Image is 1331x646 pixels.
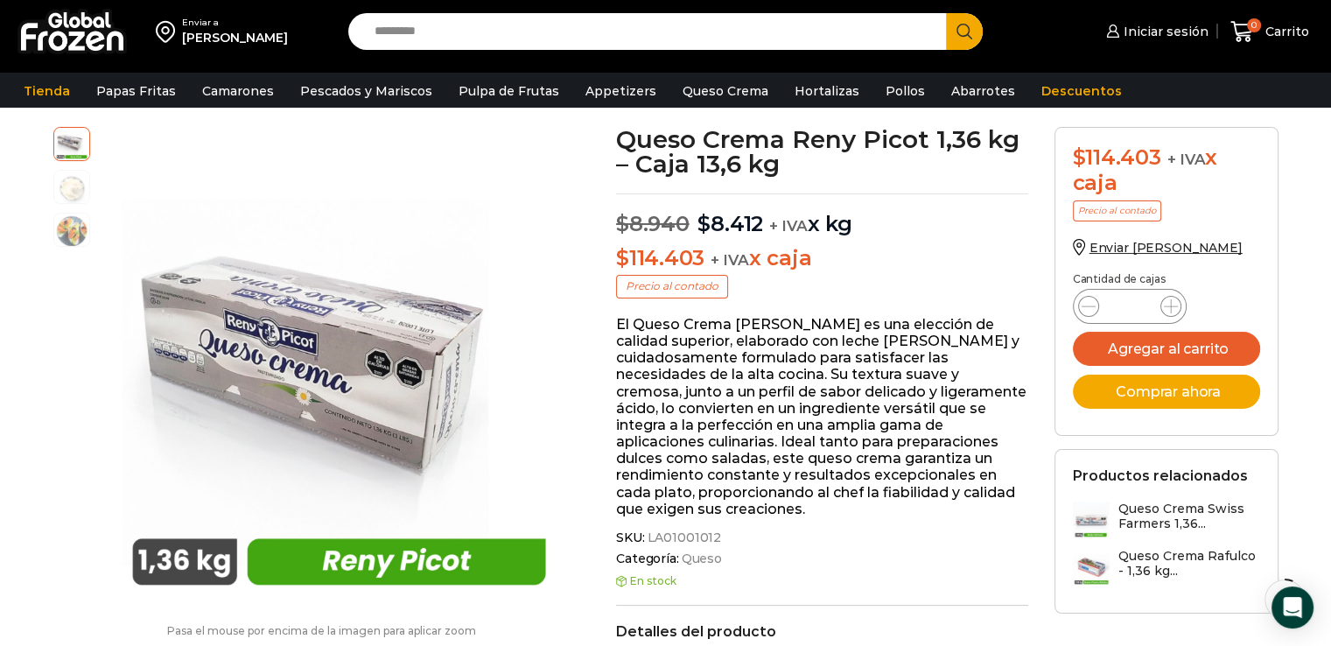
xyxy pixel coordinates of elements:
[1073,467,1248,484] h2: Productos relacionados
[616,316,1028,517] p: El Queso Crema [PERSON_NAME] es una elección de calidad superior, elaborado con leche [PERSON_NAM...
[674,74,777,108] a: Queso Crema
[1089,240,1243,256] span: Enviar [PERSON_NAME]
[697,211,763,236] bdi: 8.412
[1102,14,1208,49] a: Iniciar sesión
[88,74,185,108] a: Papas Fritas
[193,74,283,108] a: Camarones
[616,211,690,236] bdi: 8.940
[616,275,728,298] p: Precio al contado
[1113,294,1146,319] input: Product quantity
[1166,151,1205,168] span: + IVA
[616,575,1028,587] p: En stock
[1033,74,1131,108] a: Descuentos
[1073,502,1260,539] a: Queso Crema Swiss Farmers 1,36...
[1073,332,1260,366] button: Agregar al carrito
[1073,375,1260,409] button: Comprar ahora
[1271,586,1313,628] div: Open Intercom Messenger
[54,125,89,160] span: reny-picot
[616,245,704,270] bdi: 114.403
[644,530,721,545] span: LA01001012
[577,74,665,108] a: Appetizers
[1073,144,1086,170] span: $
[877,74,934,108] a: Pollos
[54,214,89,249] span: salmon-ahumado-2
[616,193,1028,237] p: x kg
[946,13,983,50] button: Search button
[53,625,591,637] p: Pasa el mouse por encima de la imagen para aplicar zoom
[1119,23,1208,40] span: Iniciar sesión
[616,246,1028,271] p: x caja
[679,551,722,566] a: Queso
[1073,200,1161,221] p: Precio al contado
[711,251,749,269] span: + IVA
[156,17,182,46] img: address-field-icon.svg
[1073,240,1243,256] a: Enviar [PERSON_NAME]
[1118,502,1260,531] h3: Queso Crema Swiss Farmers 1,36...
[1073,273,1260,285] p: Cantidad de cajas
[450,74,568,108] a: Pulpa de Frutas
[769,217,808,235] span: + IVA
[182,29,288,46] div: [PERSON_NAME]
[942,74,1024,108] a: Abarrotes
[616,623,1028,640] h2: Detalles del producto
[786,74,868,108] a: Hortalizas
[616,127,1028,176] h1: Queso Crema Reny Picot 1,36 kg – Caja 13,6 kg
[1261,23,1309,40] span: Carrito
[291,74,441,108] a: Pescados y Mariscos
[1118,549,1260,579] h3: Queso Crema Rafulco - 1,36 kg...
[15,74,79,108] a: Tienda
[1073,145,1260,196] div: x caja
[1226,11,1313,53] a: 0 Carrito
[616,245,629,270] span: $
[616,530,1028,545] span: SKU:
[54,171,89,206] span: queso crema 2
[1073,549,1260,586] a: Queso Crema Rafulco - 1,36 kg...
[616,551,1028,566] span: Categoría:
[616,211,629,236] span: $
[697,211,711,236] span: $
[1247,18,1261,32] span: 0
[1073,144,1161,170] bdi: 114.403
[182,17,288,29] div: Enviar a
